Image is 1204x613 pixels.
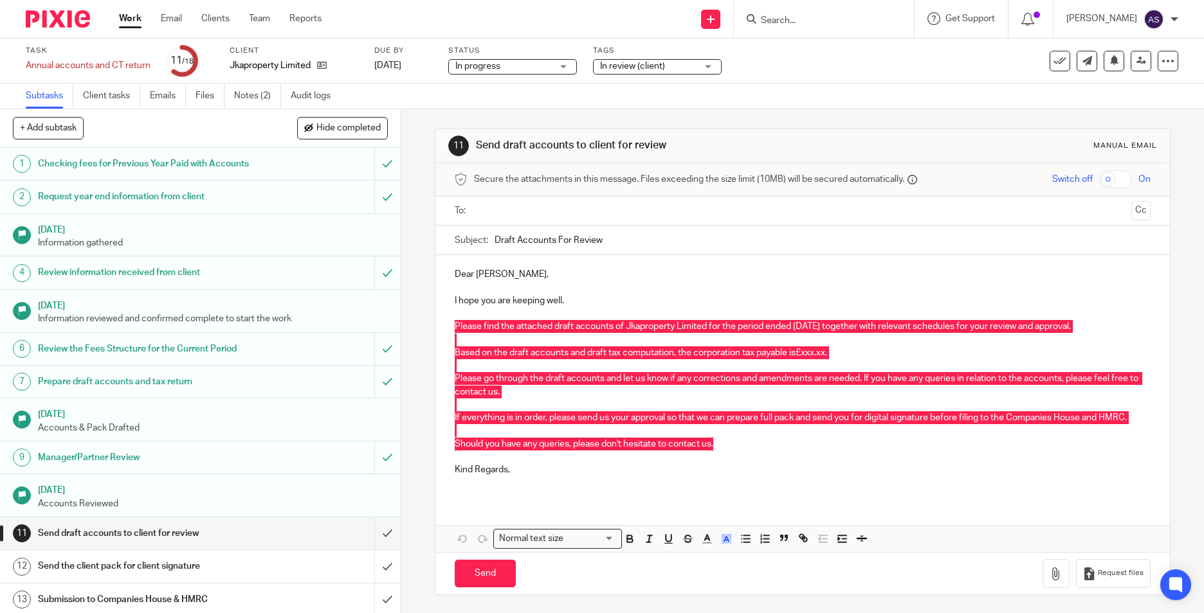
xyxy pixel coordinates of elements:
[568,532,614,546] input: Search for option
[455,560,516,587] input: Send
[38,481,388,497] h1: [DATE]
[1066,12,1137,25] p: [PERSON_NAME]
[38,187,254,206] h1: Request year end information from client
[455,438,1151,450] p: Should you have any queries, please don't hesitate to contact us.
[13,449,31,466] div: 9
[1093,141,1157,151] div: Manual email
[291,84,340,109] a: Audit logs
[38,524,254,543] h1: Send draft accounts to client for review
[38,590,254,609] h1: Submission to Companies House & HMRC
[38,220,388,236] h1: [DATE]
[13,155,31,173] div: 1
[374,46,432,56] label: Due by
[234,84,281,109] a: Notes (2)
[455,268,1151,281] p: Dear [PERSON_NAME],
[476,139,830,152] h1: Send draft accounts to client for review
[13,340,31,358] div: 6
[38,422,388,434] p: Accounts & Pack Drafted
[38,296,388,312] h1: [DATE]
[38,372,254,391] h1: Prepare draft accounts and tax return
[13,524,31,542] div: 11
[13,188,31,206] div: 2
[474,173,904,186] span: Secure the attachments in this message. Files exceeding the size limit (10MB) will be secured aut...
[13,373,31,391] div: 7
[455,411,1151,424] p: If everything is in order, please send us your approval so that we can prepare full pack and send...
[289,12,322,25] a: Reports
[249,12,270,25] a: Team
[38,556,254,576] h1: Send the client pack for client signature
[448,136,469,156] div: 11
[38,154,254,173] h1: Checking fees for Previous Year Paid with Accounts
[455,204,469,217] label: To:
[26,10,90,28] img: Pixie
[497,532,567,546] span: Normal text size
[26,46,150,56] label: Task
[230,59,311,72] p: Jkaproperty Limited
[455,372,1151,398] p: Please go through the draft accounts and let us know if any corrections and amendments are needed...
[38,448,254,467] h1: Manager/Partner Review
[1144,9,1164,30] img: svg%3E
[38,405,388,421] h1: [DATE]
[455,346,1151,359] p: Based on the draft accounts and draft tax computation, the corporation tax payable is
[83,84,140,109] a: Client tasks
[38,312,388,325] p: Information reviewed and confirmed complete to start the work
[448,46,577,56] label: Status
[26,59,150,72] div: Annual accounts and CT return
[38,263,254,282] h1: Review information received from client
[170,53,194,68] div: 11
[119,12,141,25] a: Work
[13,117,84,139] button: + Add subtask
[1052,173,1093,186] span: Switch off
[455,62,500,71] span: In progress
[600,62,665,71] span: In review (client)
[230,46,358,56] label: Client
[1138,173,1151,186] span: On
[1076,559,1151,588] button: Request files
[26,84,73,109] a: Subtasks
[760,15,875,27] input: Search
[38,236,388,249] p: Information gathered
[161,12,182,25] a: Email
[13,591,31,609] div: 13
[196,84,224,109] a: Files
[1098,568,1144,578] span: Request files
[38,497,388,510] p: Accounts Reviewed
[297,117,388,139] button: Hide completed
[455,463,1151,476] p: Kind Regards,
[455,320,1151,333] p: Please find the attached draft accounts of Jkaproperty Limited for the period ended [DATE] togeth...
[13,264,31,282] div: 4
[38,339,254,359] h1: Review the Fees Structure for the Current Period
[316,123,381,134] span: Hide completed
[1131,201,1151,220] button: Cc
[150,84,186,109] a: Emails
[593,46,722,56] label: Tags
[796,348,827,357] span: £xxx.xx.
[945,14,995,23] span: Get Support
[493,529,622,549] div: Search for option
[201,12,230,25] a: Clients
[182,58,194,65] small: /18
[455,234,488,247] label: Subject:
[374,61,401,70] span: [DATE]
[455,294,1151,307] p: I hope you are keeping well.
[13,558,31,576] div: 12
